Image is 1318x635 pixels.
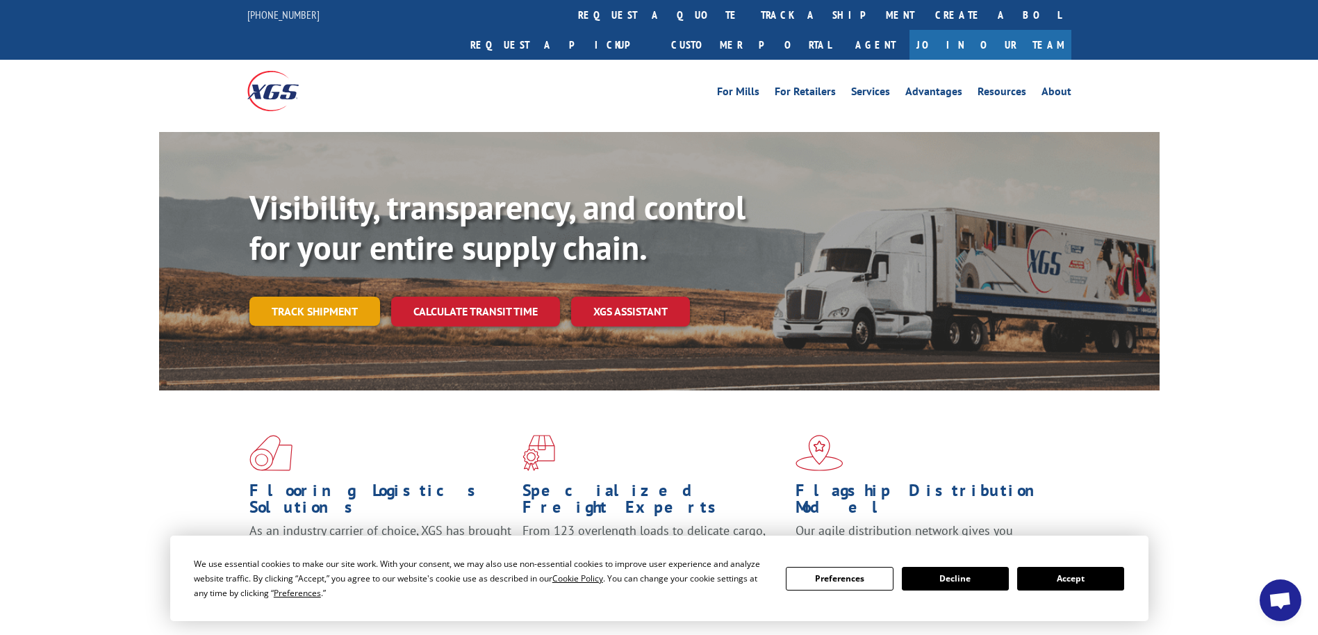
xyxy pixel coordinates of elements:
h1: Specialized Freight Experts [522,482,785,522]
a: Services [851,86,890,101]
div: Open chat [1260,579,1301,621]
button: Preferences [786,567,893,591]
a: For Retailers [775,86,836,101]
a: Track shipment [249,297,380,326]
img: xgs-icon-flagship-distribution-model-red [796,435,843,471]
a: [PHONE_NUMBER] [247,8,320,22]
a: Resources [978,86,1026,101]
a: Request a pickup [460,30,661,60]
p: From 123 overlength loads to delicate cargo, our experienced staff knows the best way to move you... [522,522,785,584]
a: XGS ASSISTANT [571,297,690,327]
a: Agent [841,30,909,60]
a: For Mills [717,86,759,101]
img: xgs-icon-total-supply-chain-intelligence-red [249,435,293,471]
a: Advantages [905,86,962,101]
span: Cookie Policy [552,572,603,584]
a: Calculate transit time [391,297,560,327]
span: Preferences [274,587,321,599]
button: Decline [902,567,1009,591]
b: Visibility, transparency, and control for your entire supply chain. [249,185,746,269]
span: Our agile distribution network gives you nationwide inventory management on demand. [796,522,1051,555]
button: Accept [1017,567,1124,591]
div: Cookie Consent Prompt [170,536,1148,621]
a: About [1041,86,1071,101]
h1: Flagship Distribution Model [796,482,1058,522]
img: xgs-icon-focused-on-flooring-red [522,435,555,471]
h1: Flooring Logistics Solutions [249,482,512,522]
a: Customer Portal [661,30,841,60]
div: We use essential cookies to make our site work. With your consent, we may also use non-essential ... [194,556,769,600]
a: Join Our Team [909,30,1071,60]
span: As an industry carrier of choice, XGS has brought innovation and dedication to flooring logistics... [249,522,511,572]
